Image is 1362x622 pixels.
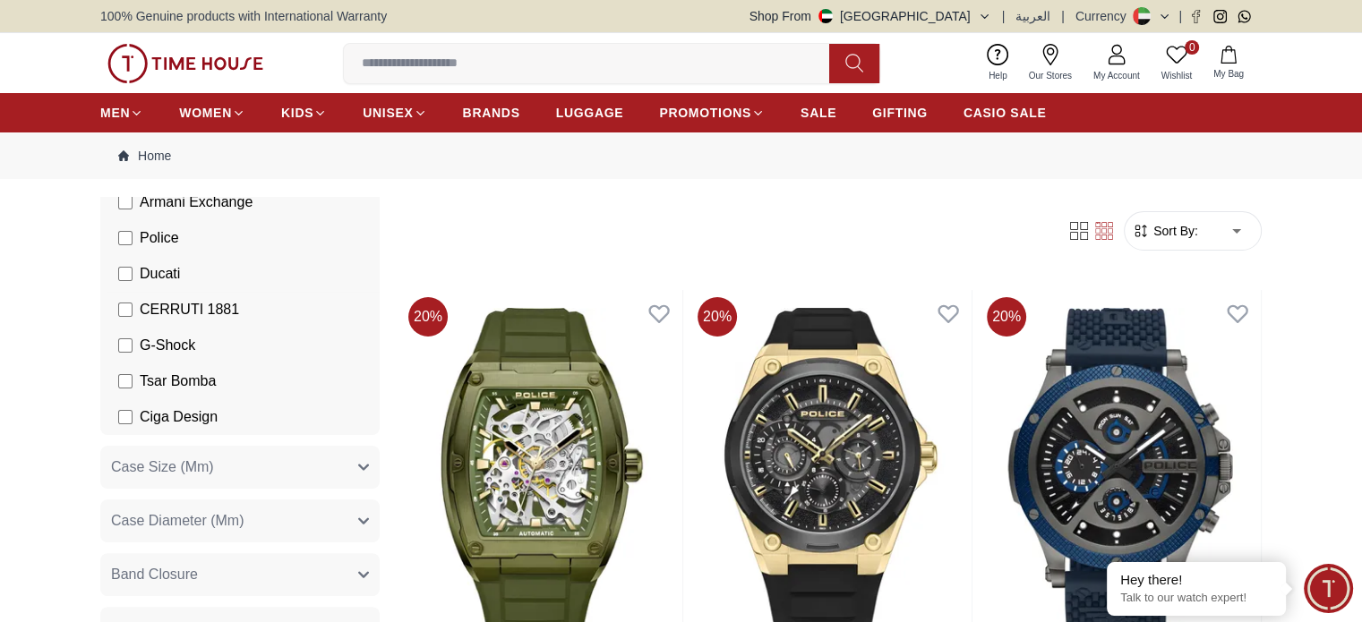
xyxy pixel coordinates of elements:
a: KIDS [281,97,327,129]
a: BRANDS [463,97,520,129]
a: PROMOTIONS [659,97,765,129]
button: Case Size (Mm) [100,446,380,489]
span: Band Closure [111,564,198,585]
span: Police [140,227,179,249]
a: LUGGAGE [556,97,624,129]
span: 0 [1185,40,1199,55]
span: | [1178,7,1182,25]
button: Sort By: [1132,222,1198,240]
a: Help [978,40,1018,86]
span: MEN [100,104,130,122]
a: SALE [801,97,836,129]
input: CERRUTI 1881 [118,302,133,317]
span: 100% Genuine products with International Warranty [100,7,387,25]
div: Hey there! [1120,571,1272,589]
span: My Account [1086,69,1147,82]
img: ... [107,44,263,83]
span: | [1061,7,1065,25]
span: SALE [801,104,836,122]
input: Police [118,231,133,245]
input: Ducati [118,267,133,281]
input: Tsar Bomba [118,374,133,388]
span: Ducati [140,263,180,285]
div: Currency [1075,7,1134,25]
a: 0Wishlist [1151,40,1203,86]
span: My Bag [1206,67,1251,81]
span: 20 % [698,297,737,337]
a: Instagram [1213,10,1227,23]
span: Tsar Bomba [140,371,216,392]
nav: Breadcrumb [100,132,1262,179]
a: Whatsapp [1238,10,1251,23]
span: G-Shock [140,335,195,356]
span: WOMEN [179,104,232,122]
span: CERRUTI 1881 [140,299,239,320]
a: Our Stores [1018,40,1083,86]
span: Case Diameter (Mm) [111,510,244,532]
a: MEN [100,97,143,129]
a: Facebook [1189,10,1203,23]
span: Sort By: [1150,222,1198,240]
span: GIFTING [872,104,928,122]
input: Ciga Design [118,410,133,424]
span: CASIO SALE [964,104,1047,122]
input: G-Shock [118,338,133,353]
span: BRANDS [463,104,520,122]
a: Home [118,147,171,165]
span: LUGGAGE [556,104,624,122]
span: Case Size (Mm) [111,456,214,478]
button: Shop From[GEOGRAPHIC_DATA] [750,7,991,25]
img: United Arab Emirates [818,9,833,23]
span: 20 % [987,297,1026,337]
span: | [1002,7,1006,25]
a: WOMEN [179,97,245,129]
span: Wishlist [1154,69,1199,82]
input: Armani Exchange [118,195,133,209]
span: UNISEX [363,104,413,122]
button: Case Diameter (Mm) [100,499,380,542]
a: CASIO SALE [964,97,1047,129]
p: Talk to our watch expert! [1120,591,1272,606]
button: العربية [1015,7,1050,25]
button: Band Closure [100,553,380,596]
span: Our Stores [1022,69,1079,82]
div: Chat Widget [1304,564,1353,613]
span: KIDS [281,104,313,122]
a: GIFTING [872,97,928,129]
a: UNISEX [363,97,426,129]
span: Help [981,69,1015,82]
span: Armani Exchange [140,192,253,213]
button: My Bag [1203,42,1255,84]
span: Ciga Design [140,406,218,428]
span: PROMOTIONS [659,104,751,122]
span: 20 % [408,297,448,337]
